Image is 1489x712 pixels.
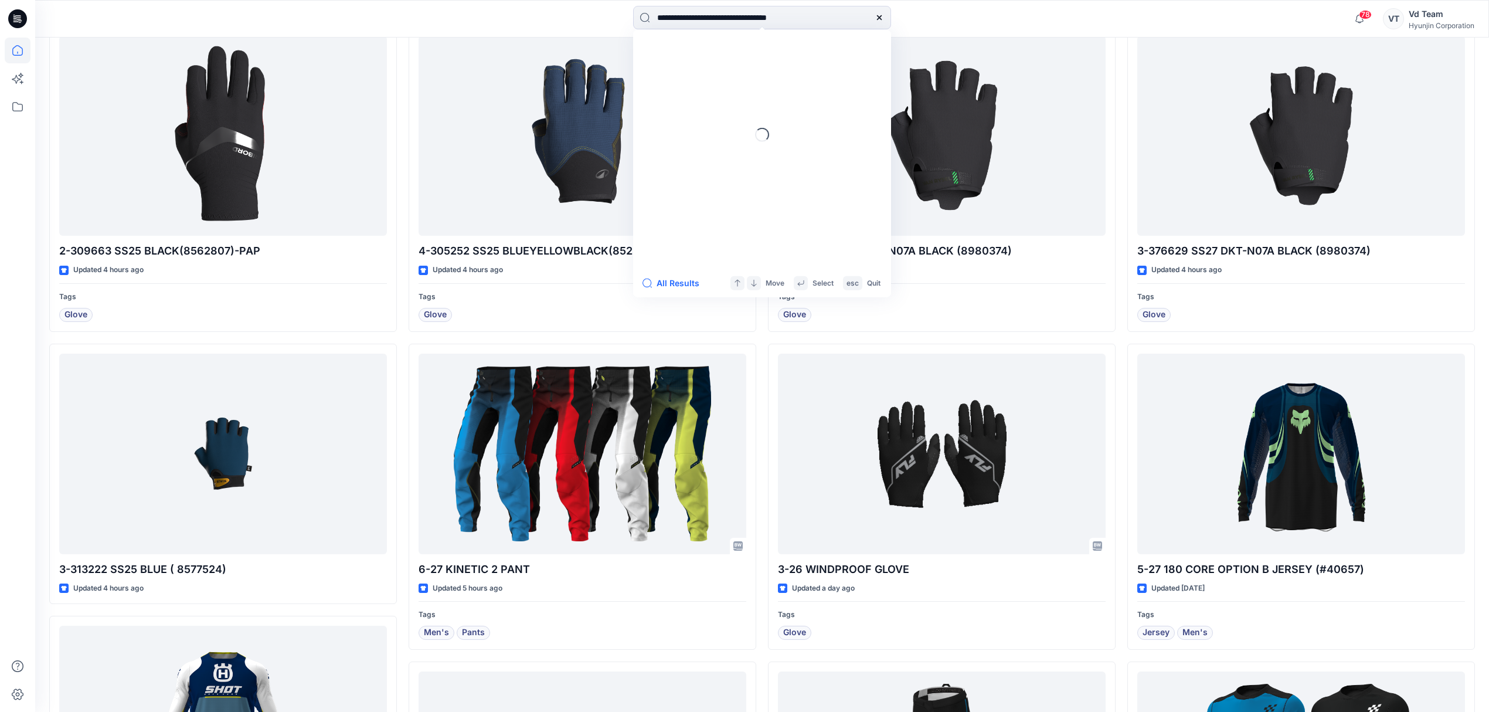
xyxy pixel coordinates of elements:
p: 4-305252 SS25 BLUEYELLOWBLACK(8528243)-PAP [419,243,746,259]
a: 4-305252 SS25 BLUEYELLOWBLACK(8528243)-PAP [419,36,746,236]
p: Tags [419,609,746,621]
p: Tags [59,291,387,303]
div: VT [1383,8,1404,29]
div: Vd Team [1409,7,1474,21]
p: 6-27 KINETIC 2 PANT [419,561,746,578]
p: 2-309663 SS25 BLACK(8562807)-PAP [59,243,387,259]
p: Updated 4 hours ago [73,264,144,276]
span: Glove [783,626,806,640]
a: 6-27 KINETIC 2 PANT [419,354,746,554]
p: Tags [1137,291,1465,303]
button: All Results [642,276,707,290]
p: Quit [867,277,881,289]
p: Updated 4 hours ago [73,582,144,595]
a: 3-26 WINDPROOF GLOVE [778,354,1106,554]
p: 3-26 WINDPROOF GLOVE [778,561,1106,578]
p: Updated a day ago [792,582,855,595]
p: 3-313222 SS25 BLUE ( 8577524) [59,561,387,578]
span: Glove [783,308,806,322]
p: 5-27 180 CORE OPTION B JERSEY (#40657) [1137,561,1465,578]
p: Tags [778,609,1106,621]
span: Glove [424,308,447,322]
p: Tags [419,291,746,303]
a: 5-27 180 CORE OPTION B JERSEY (#40657) [1137,354,1465,554]
span: Jersey [1143,626,1170,640]
a: 4-376629 SS27 DKT-N07A BLACK (8980374) [778,36,1106,236]
span: Men's [1182,626,1208,640]
span: Glove [64,308,87,322]
span: Glove [1143,308,1165,322]
span: Pants [462,626,485,640]
p: esc [847,277,859,289]
p: Updated 4 hours ago [433,264,503,276]
span: 78 [1359,10,1372,19]
p: Move [766,277,784,289]
span: Men's [424,626,449,640]
p: Select [813,277,834,289]
p: 3-376629 SS27 DKT-N07A BLACK (8980374) [1137,243,1465,259]
p: 4-376629 SS27 DKT-N07A BLACK (8980374) [778,243,1106,259]
a: 3-376629 SS27 DKT-N07A BLACK (8980374) [1137,36,1465,236]
p: Updated 4 hours ago [1151,264,1222,276]
p: Updated [DATE] [1151,582,1205,595]
p: Tags [1137,609,1465,621]
div: Hyunjin Corporation [1409,21,1474,30]
a: 2-309663 SS25 BLACK(8562807)-PAP [59,36,387,236]
p: Tags [778,291,1106,303]
a: 3-313222 SS25 BLUE ( 8577524) [59,354,387,554]
p: Updated 5 hours ago [433,582,502,595]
